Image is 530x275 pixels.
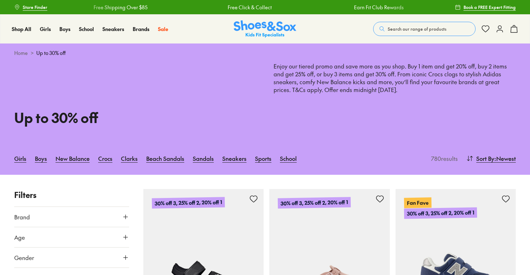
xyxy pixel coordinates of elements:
span: Girls [40,25,51,32]
a: Sneakers [102,25,124,33]
a: Clarks [121,151,138,166]
a: Sports [255,151,271,166]
span: Brand [14,213,30,221]
span: Search our range of products [388,26,446,32]
span: Shop All [12,25,31,32]
a: Store Finder [14,1,47,14]
a: New Balance [55,151,90,166]
span: Sale [158,25,168,32]
a: Free Shipping Over $85 [55,4,110,11]
a: Free Click & Collect [190,4,234,11]
span: Sneakers [102,25,124,32]
a: Home [14,49,28,57]
span: Book a FREE Expert Fitting [463,4,516,10]
a: Boys [59,25,70,33]
span: Age [14,233,25,241]
a: Beach Sandals [146,151,184,166]
a: Crocs [98,151,112,166]
span: Brands [133,25,149,32]
a: Book a FREE Expert Fitting [455,1,516,14]
span: School [79,25,94,32]
span: : Newest [494,154,516,163]
p: 30% off 3, 25% off 2, 20% off 1 [404,208,477,219]
p: 30% off 3, 25% off 2, 20% off 1 [152,197,224,209]
p: 30% off 3, 25% off 2, 20% off 1 [278,197,351,209]
button: Gender [14,248,129,268]
a: Sandals [193,151,214,166]
button: Search our range of products [373,22,476,36]
a: Sneakers [222,151,247,166]
a: Brands [133,25,149,33]
a: Shoes & Sox [234,20,296,38]
button: Sort By:Newest [466,151,516,166]
button: Brand [14,207,129,227]
a: Sale [158,25,168,33]
a: Girls [14,151,26,166]
p: 780 results [428,154,458,163]
a: Girls [40,25,51,33]
span: Gender [14,253,34,262]
p: Enjoy our tiered promo and save more as you shop. Buy 1 item and get 20% off, buy 2 items and get... [274,62,516,125]
a: Free Shipping Over $85 [443,4,497,11]
div: > [14,49,516,57]
h1: Up to 30% off [14,107,256,128]
span: Boys [59,25,70,32]
a: School [79,25,94,33]
span: Up to 30% off [36,49,66,57]
img: SNS_Logo_Responsive.svg [234,20,296,38]
span: Store Finder [23,4,47,10]
a: Earn Fit Club Rewards [316,4,366,11]
p: Filters [14,189,129,201]
a: School [280,151,297,166]
p: Fan Fave [404,198,431,208]
button: Age [14,227,129,247]
span: Sort By [476,154,494,163]
a: Shop All [12,25,31,33]
a: Boys [35,151,47,166]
